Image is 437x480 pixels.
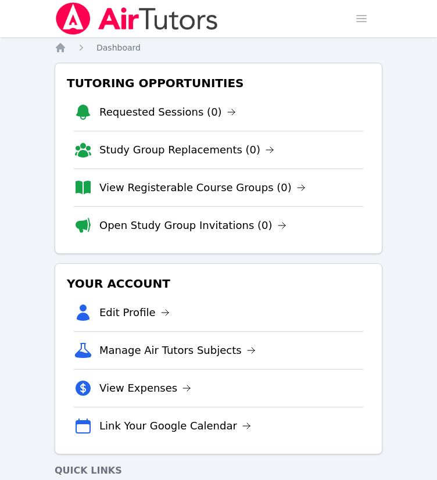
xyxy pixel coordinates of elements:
a: Open Study Group Invitations (0) [99,217,286,234]
a: View Expenses [99,380,191,396]
a: Edit Profile [99,305,170,321]
a: Link Your Google Calendar [99,418,251,434]
a: View Registerable Course Groups (0) [99,180,306,196]
a: Requested Sessions (0) [99,104,236,120]
img: Air Tutors [55,2,219,35]
a: Dashboard [96,42,141,53]
h3: Your Account [65,273,372,294]
a: Manage Air Tutors Subjects [99,342,256,359]
span: Dashboard [96,43,141,52]
h3: Tutoring Opportunities [65,73,372,94]
nav: Breadcrumb [55,42,382,53]
a: Study Group Replacements (0) [99,142,274,158]
h4: Quick Links [55,464,382,478]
